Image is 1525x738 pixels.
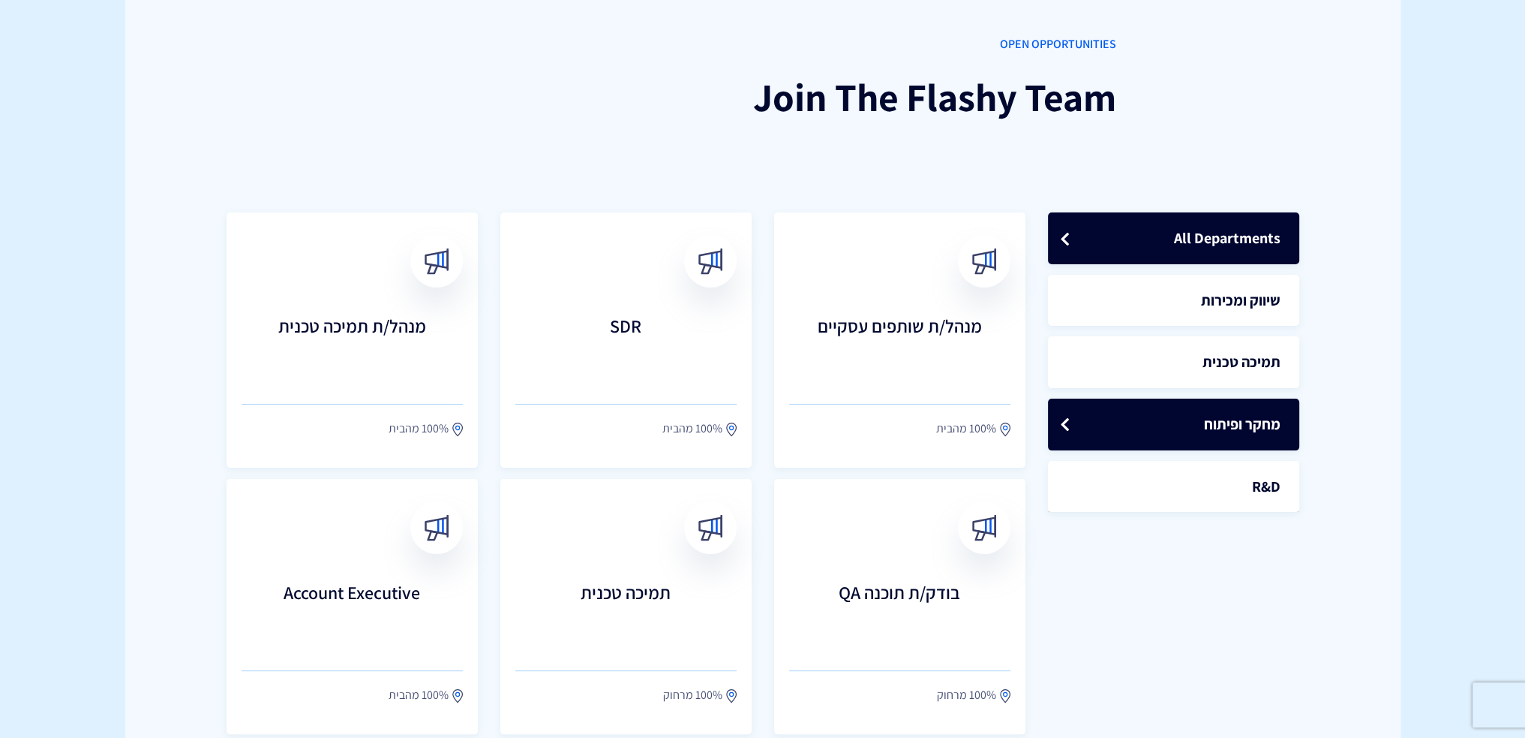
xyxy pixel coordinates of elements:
[227,212,478,468] a: מנהל/ת תמיכה טכנית 100% מהבית
[697,249,723,275] img: broadcast.svg
[242,316,463,376] h3: מנהל/ת תמיכה טכנית
[452,688,463,703] img: location.svg
[1048,461,1299,513] a: R&D
[774,479,1025,734] a: בודק/ת תוכנה QA 100% מרחוק
[726,422,737,437] img: location.svg
[971,249,997,275] img: broadcast.svg
[789,583,1010,643] h3: בודק/ת תוכנה QA
[1000,688,1010,703] img: location.svg
[242,583,463,643] h3: Account Executive
[789,316,1010,376] h3: מנהל/ת שותפים עסקיים
[423,249,449,275] img: broadcast.svg
[936,420,996,438] span: 100% מהבית
[500,212,752,468] a: SDR 100% מהבית
[663,686,722,704] span: 100% מרחוק
[409,36,1116,53] span: OPEN OPPORTUNITIES
[726,688,737,703] img: location.svg
[1048,212,1299,264] a: All Departments
[662,420,722,438] span: 100% מהבית
[1048,275,1299,327] a: שיווק ומכירות
[423,515,449,541] img: broadcast.svg
[971,515,997,541] img: broadcast.svg
[227,479,478,734] a: Account Executive 100% מהבית
[1048,399,1299,450] a: מחקר ופיתוח
[389,420,449,438] span: 100% מהבית
[452,422,463,437] img: location.svg
[1000,422,1010,437] img: location.svg
[515,583,737,643] h3: תמיכה טכנית
[500,479,752,734] a: תמיכה טכנית 100% מרחוק
[389,686,449,704] span: 100% מהבית
[409,76,1116,119] h1: Join The Flashy Team
[697,515,723,541] img: broadcast.svg
[1048,336,1299,388] a: תמיכה טכנית
[515,316,737,376] h3: SDR
[937,686,996,704] span: 100% מרחוק
[774,212,1025,468] a: מנהל/ת שותפים עסקיים 100% מהבית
